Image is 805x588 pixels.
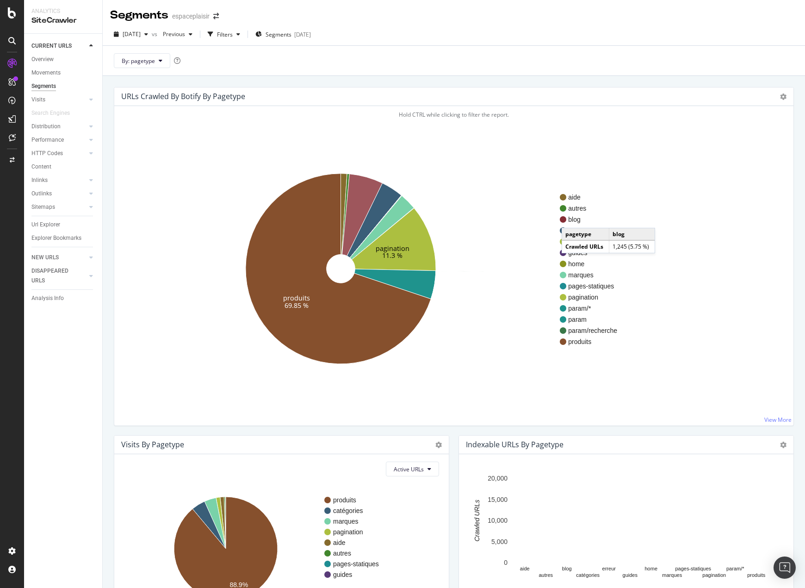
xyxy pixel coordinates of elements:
a: Search Engines [31,108,79,118]
div: Url Explorer [31,220,60,230]
a: View More [764,416,792,424]
text: blog [562,566,572,572]
div: Content [31,162,51,172]
div: HTTP Codes [31,149,63,158]
text: produits [283,294,310,302]
span: catégories [568,226,617,235]
text: marques [662,573,682,578]
text: aide [333,539,346,546]
text: erreur [602,566,616,572]
button: Previous [159,27,196,42]
text: 11.3 % [382,251,402,260]
div: Analytics [31,7,95,15]
text: 10,000 [488,517,508,525]
text: home [644,566,657,572]
span: Previous [159,30,185,38]
a: Explorer Bookmarks [31,233,96,243]
i: Options [780,442,786,448]
a: Performance [31,135,87,145]
a: CURRENT URLS [31,41,87,51]
span: param/* [568,304,617,313]
div: Visits [31,95,45,105]
a: Distribution [31,122,87,131]
div: SiteCrawler [31,15,95,26]
div: NEW URLS [31,253,59,263]
text: 69.85 % [285,301,309,310]
text: autres [539,573,553,578]
a: HTTP Codes [31,149,87,158]
a: Content [31,162,96,172]
div: espaceplaisir [172,12,210,21]
span: Segments [266,31,291,38]
text: pages-statiques [333,560,379,568]
a: Inlinks [31,175,87,185]
div: Outlinks [31,189,52,199]
span: 2025 Aug. 16th [123,30,141,38]
h4: Indexable URLs by pagetype [466,438,563,451]
button: Filters [204,27,244,42]
a: DISAPPEARED URLS [31,266,87,286]
button: [DATE] [110,27,152,42]
td: 1,245 (5.75 %) [609,240,655,252]
i: Options [780,94,786,100]
td: blog [609,228,655,240]
text: 20,000 [488,475,508,482]
a: Analysis Info [31,294,96,303]
div: arrow-right-arrow-left [213,13,219,19]
h4: URLs Crawled By Botify By pagetype [121,90,245,103]
div: Segments [31,81,56,91]
a: Outlinks [31,189,87,199]
text: catégories [576,573,600,578]
td: pagetype [562,228,609,240]
text: param/* [726,566,744,572]
span: vs [152,30,159,38]
span: blog [568,215,617,224]
text: produits [747,573,766,578]
text: pagination [376,244,409,252]
span: By: pagetype [122,57,155,65]
span: pagination [568,293,617,302]
div: Search Engines [31,108,70,118]
span: Active URLs [394,465,424,473]
div: Inlinks [31,175,48,185]
td: Crawled URLs [562,240,609,252]
span: pages-statiques [568,281,617,291]
text: guides [333,571,352,578]
div: Analysis Info [31,294,64,303]
text: autres [333,550,351,557]
span: param/recherche [568,326,617,335]
span: home [568,259,617,269]
a: Visits [31,95,87,105]
a: NEW URLS [31,253,87,263]
text: aide [520,566,530,572]
text: Crawled URLs [473,500,481,542]
div: Sitemaps [31,202,55,212]
text: pages-statiques [675,566,711,572]
i: Options [435,442,442,448]
button: By: pagetype [114,53,170,68]
text: guides [623,573,638,578]
div: CURRENT URLS [31,41,72,51]
h4: Visits by pagetype [121,438,184,451]
text: 5,000 [491,538,508,545]
text: pagination [702,573,726,578]
a: Sitemaps [31,202,87,212]
div: Overview [31,55,54,64]
a: Segments [31,81,96,91]
span: Hold CTRL while clicking to filter the report. [399,111,509,119]
button: Active URLs [386,462,439,476]
text: produits [333,496,356,504]
span: param [568,315,617,324]
div: Filters [217,31,233,38]
text: marques [333,518,358,525]
div: Performance [31,135,64,145]
div: Movements [31,68,61,78]
a: Overview [31,55,96,64]
button: Segments[DATE] [252,27,315,42]
text: 0 [504,559,508,567]
div: Distribution [31,122,61,131]
div: Explorer Bookmarks [31,233,81,243]
div: [DATE] [294,31,311,38]
a: Movements [31,68,96,78]
div: Segments [110,7,168,23]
